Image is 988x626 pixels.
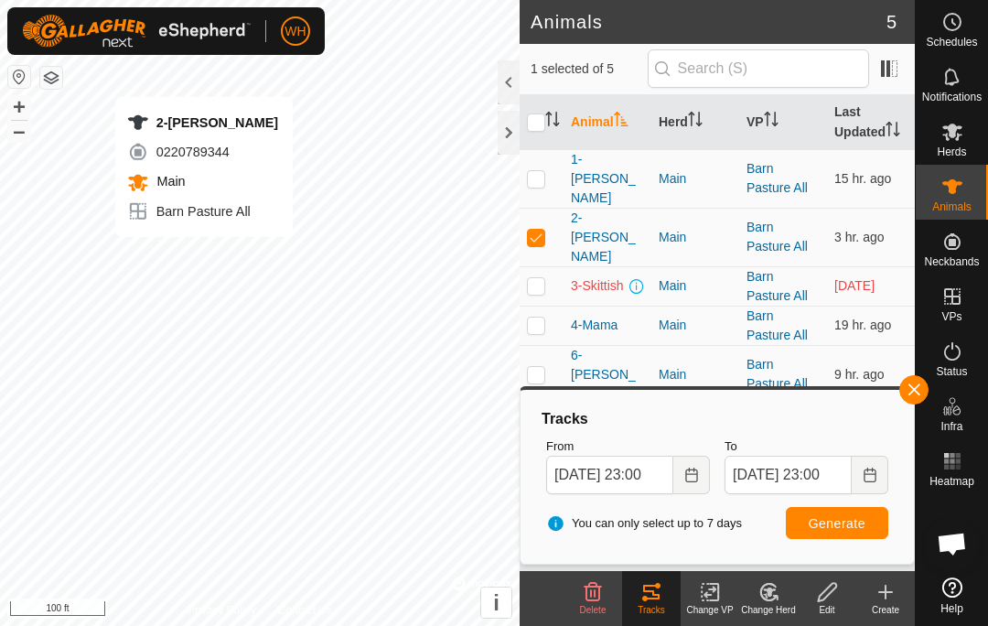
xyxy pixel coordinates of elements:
[834,230,885,244] span: Sep 26, 2025 at 7:01 PM
[571,316,617,335] span: 4-Mama
[673,456,710,494] button: Choose Date
[746,269,808,303] a: Barn Pasture All
[746,161,808,195] a: Barn Pasture All
[922,92,982,103] span: Notifications
[929,476,974,487] span: Heatmap
[546,437,710,456] label: From
[746,220,808,254] a: Barn Pasture All
[925,516,980,571] div: Open chat
[681,603,739,617] div: Change VP
[285,22,306,41] span: WH
[937,146,966,157] span: Herds
[940,421,962,432] span: Infra
[651,95,739,150] th: Herd
[834,171,891,186] span: Sep 26, 2025 at 7:21 AM
[493,590,499,615] span: i
[531,59,648,79] span: 1 selected of 5
[739,603,798,617] div: Change Herd
[886,8,897,36] span: 5
[127,141,279,163] div: 0220789344
[571,209,644,266] span: 2-[PERSON_NAME]
[659,228,732,247] div: Main
[926,37,977,48] span: Schedules
[834,278,875,293] span: Sep 25, 2025 at 6:11 AM
[622,603,681,617] div: Tracks
[856,603,915,617] div: Create
[580,605,607,615] span: Delete
[571,276,624,296] span: 3-Skittish
[22,15,251,48] img: Gallagher Logo
[545,114,560,129] p-sorticon: Activate to sort
[739,95,827,150] th: VP
[8,96,30,118] button: +
[798,603,856,617] div: Edit
[188,602,256,619] a: Privacy Policy
[127,200,279,222] div: Barn Pasture All
[648,49,869,88] input: Search (S)
[936,366,967,377] span: Status
[571,150,644,208] span: 1-[PERSON_NAME]
[8,66,30,88] button: Reset Map
[481,588,511,618] button: i
[571,346,644,404] span: 6-[PERSON_NAME]
[852,456,888,494] button: Choose Date
[725,437,888,456] label: To
[153,174,186,189] span: Main
[8,120,30,142] button: –
[746,308,808,342] a: Barn Pasture All
[40,67,62,89] button: Map Layers
[940,603,963,614] span: Help
[659,365,732,384] div: Main
[659,276,732,296] div: Main
[531,11,886,33] h2: Animals
[827,95,915,150] th: Last Updated
[886,124,900,139] p-sorticon: Activate to sort
[127,112,279,134] div: 2-[PERSON_NAME]
[746,357,808,391] a: Barn Pasture All
[659,316,732,335] div: Main
[786,507,888,539] button: Generate
[764,114,779,129] p-sorticon: Activate to sort
[546,514,742,533] span: You can only select up to 7 days
[564,95,651,150] th: Animal
[659,169,732,189] div: Main
[941,311,961,322] span: VPs
[614,114,628,129] p-sorticon: Activate to sort
[539,408,896,430] div: Tracks
[278,602,332,619] a: Contact Us
[834,318,891,332] span: Sep 26, 2025 at 3:01 AM
[924,256,979,267] span: Neckbands
[688,114,703,129] p-sorticon: Activate to sort
[834,367,885,382] span: Sep 26, 2025 at 1:31 PM
[809,516,865,531] span: Generate
[916,570,988,621] a: Help
[932,201,972,212] span: Animals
